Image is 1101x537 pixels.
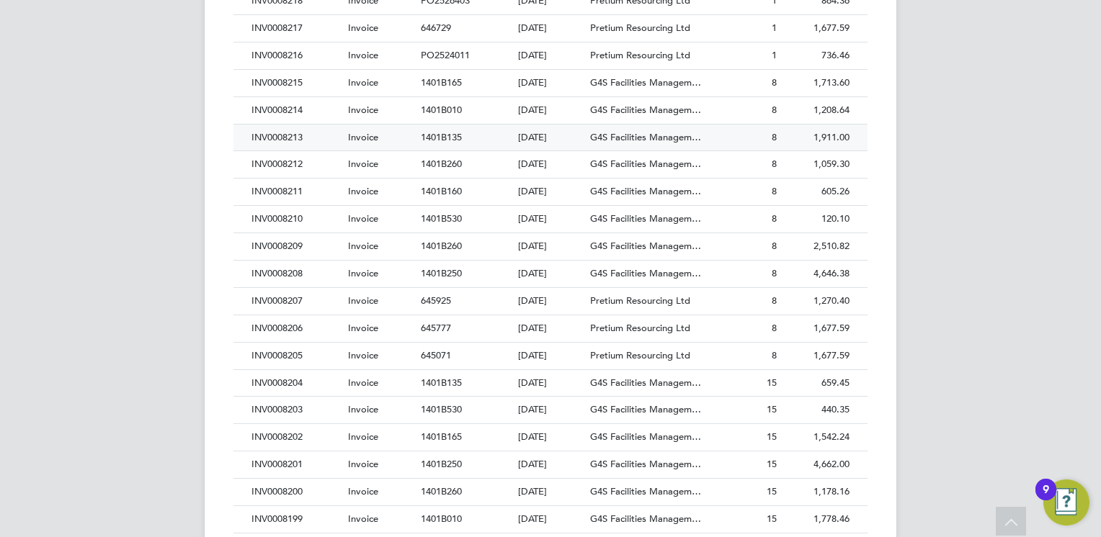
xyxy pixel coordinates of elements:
[772,294,777,307] span: 8
[772,131,777,143] span: 8
[780,424,853,451] div: 1,542.24
[780,261,853,287] div: 4,646.38
[780,42,853,69] div: 736.46
[421,349,451,361] span: 645071
[514,261,587,287] div: [DATE]
[348,76,378,89] span: Invoice
[590,322,690,334] span: Pretium Resourcing Ltd
[590,131,701,143] span: G4S Facilities Managem…
[248,125,344,151] div: INV0008213
[514,288,587,315] div: [DATE]
[248,97,344,124] div: INV0008214
[772,49,777,61] span: 1
[248,479,344,505] div: INV0008200
[590,349,690,361] span: Pretium Resourcing Ltd
[1043,489,1049,508] div: 9
[421,158,462,170] span: 1401B260
[348,430,378,443] span: Invoice
[248,261,344,287] div: INV0008208
[248,179,344,205] div: INV0008211
[590,158,701,170] span: G4S Facilities Managem…
[421,104,462,116] span: 1401B010
[590,403,701,415] span: G4S Facilities Managem…
[348,376,378,389] span: Invoice
[780,125,853,151] div: 1,911.00
[248,206,344,233] div: INV0008210
[348,349,378,361] span: Invoice
[248,151,344,178] div: INV0008212
[772,22,777,34] span: 1
[780,506,853,533] div: 1,778.46
[780,343,853,369] div: 1,677.59
[514,179,587,205] div: [DATE]
[248,343,344,369] div: INV0008205
[248,451,344,478] div: INV0008201
[767,376,777,389] span: 15
[421,240,462,252] span: 1401B260
[780,206,853,233] div: 120.10
[590,22,690,34] span: Pretium Resourcing Ltd
[348,212,378,225] span: Invoice
[590,49,690,61] span: Pretium Resourcing Ltd
[421,49,470,61] span: PO2524011
[514,343,587,369] div: [DATE]
[248,233,344,260] div: INV0008209
[348,240,378,252] span: Invoice
[772,240,777,252] span: 8
[348,294,378,307] span: Invoice
[767,403,777,415] span: 15
[514,397,587,423] div: [DATE]
[248,370,344,397] div: INV0008204
[514,42,587,69] div: [DATE]
[421,513,462,525] span: 1401B010
[421,485,462,497] span: 1401B260
[590,513,701,525] span: G4S Facilities Managem…
[248,506,344,533] div: INV0008199
[348,267,378,279] span: Invoice
[780,97,853,124] div: 1,208.64
[348,322,378,334] span: Invoice
[767,485,777,497] span: 15
[780,451,853,478] div: 4,662.00
[590,430,701,443] span: G4S Facilities Managem…
[590,458,701,470] span: G4S Facilities Managem…
[590,267,701,279] span: G4S Facilities Managem…
[767,458,777,470] span: 15
[421,403,462,415] span: 1401B530
[772,185,777,197] span: 8
[772,349,777,361] span: 8
[590,240,701,252] span: G4S Facilities Managem…
[421,212,462,225] span: 1401B530
[514,70,587,96] div: [DATE]
[590,185,701,197] span: G4S Facilities Managem…
[248,15,344,42] div: INV0008217
[248,424,344,451] div: INV0008202
[514,315,587,342] div: [DATE]
[780,151,853,178] div: 1,059.30
[421,185,462,197] span: 1401B160
[514,424,587,451] div: [DATE]
[772,76,777,89] span: 8
[248,42,344,69] div: INV0008216
[780,15,853,42] div: 1,677.59
[421,458,462,470] span: 1401B250
[348,158,378,170] span: Invoice
[1043,479,1089,525] button: Open Resource Center, 9 new notifications
[514,506,587,533] div: [DATE]
[514,451,587,478] div: [DATE]
[772,158,777,170] span: 8
[514,206,587,233] div: [DATE]
[514,233,587,260] div: [DATE]
[780,370,853,397] div: 659.45
[590,212,701,225] span: G4S Facilities Managem…
[780,479,853,505] div: 1,178.16
[514,370,587,397] div: [DATE]
[514,125,587,151] div: [DATE]
[348,485,378,497] span: Invoice
[772,104,777,116] span: 8
[590,376,701,389] span: G4S Facilities Managem…
[780,397,853,423] div: 440.35
[772,212,777,225] span: 8
[248,288,344,315] div: INV0008207
[248,315,344,342] div: INV0008206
